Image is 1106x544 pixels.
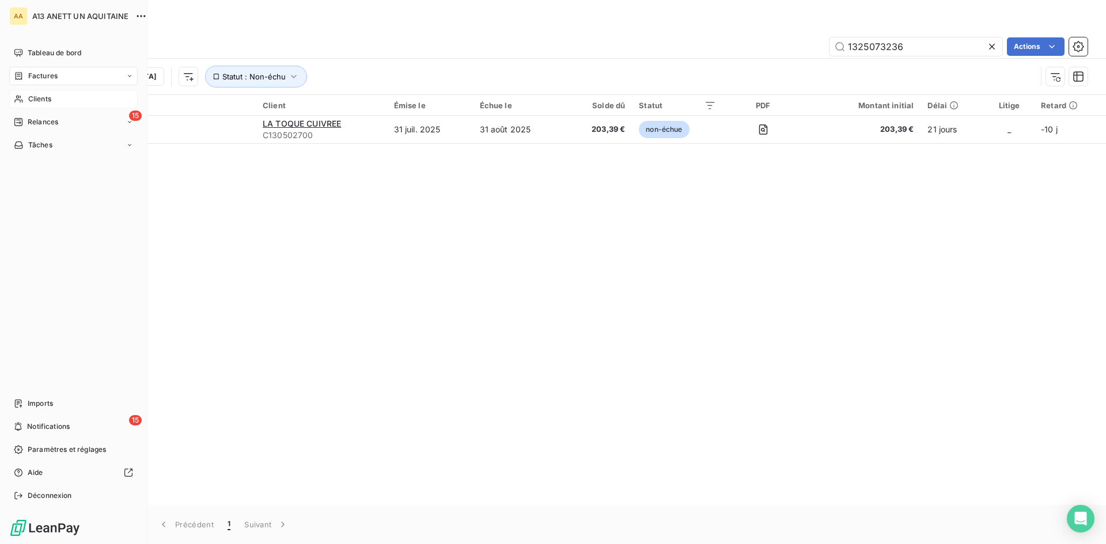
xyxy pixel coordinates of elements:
span: Paramètres et réglages [28,444,106,455]
div: Solde dû [572,101,626,110]
div: Délai [927,101,977,110]
span: Clients [28,94,51,104]
button: Statut : Non-échu [205,66,307,88]
div: Open Intercom Messenger [1067,505,1094,532]
div: Client [263,101,380,110]
a: Factures [9,67,138,85]
span: non-échue [639,121,689,138]
span: 203,39 € [572,124,626,135]
span: 15 [129,415,142,425]
div: Échue le [480,101,558,110]
div: Montant initial [810,101,914,110]
span: _ [1007,124,1011,134]
span: Tableau de bord [28,48,81,58]
div: Retard [1041,101,1099,110]
span: -10 j [1041,124,1058,134]
span: 1 [228,519,230,530]
a: Imports [9,394,138,413]
td: 31 août 2025 [473,116,565,143]
span: 203,39 € [810,124,914,135]
div: Statut [639,101,716,110]
span: Factures [28,71,58,81]
div: AA [9,7,28,25]
span: 15 [129,111,142,121]
span: Imports [28,398,53,409]
td: 21 jours [921,116,984,143]
div: PDF [730,101,796,110]
a: Aide [9,463,138,482]
span: C130502700 [263,130,380,141]
div: Émise le [394,101,466,110]
input: Rechercher [829,37,1002,56]
span: Relances [28,117,58,127]
a: Paramètres et réglages [9,440,138,459]
a: Clients [9,90,138,108]
span: Tâches [28,140,52,150]
td: 31 juil. 2025 [387,116,473,143]
span: Déconnexion [28,490,72,501]
button: Suivant [237,512,296,537]
button: Précédent [151,512,221,537]
div: Litige [991,101,1027,110]
span: Notifications [27,421,70,432]
a: 15Relances [9,113,138,131]
a: Tableau de bord [9,44,138,62]
button: Actions [1007,37,1065,56]
button: 1 [221,512,237,537]
span: LA TOQUE CUIVREE [263,119,341,128]
span: Statut : Non-échu [222,72,286,81]
span: Aide [28,467,43,478]
span: A13 ANETT UN AQUITAINE [32,12,128,21]
img: Logo LeanPay [9,519,81,537]
a: Tâches [9,136,138,154]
